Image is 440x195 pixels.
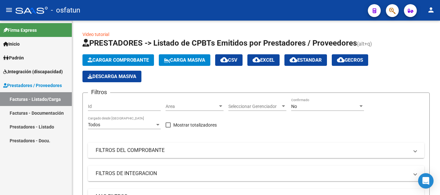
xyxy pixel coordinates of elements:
mat-icon: person [427,6,435,14]
mat-expansion-panel-header: FILTROS DEL COMPROBANTE [88,143,424,158]
mat-icon: cloud_download [337,56,345,64]
button: Cargar Comprobante [82,54,154,66]
span: Gecros [337,57,363,63]
button: EXCEL [247,54,280,66]
button: Estandar [284,54,327,66]
span: Estandar [290,57,322,63]
span: (alt+q) [357,41,372,47]
h3: Filtros [88,88,110,97]
span: Seleccionar Gerenciador [228,104,281,109]
button: CSV [215,54,243,66]
span: CSV [220,57,237,63]
span: Inicio [3,40,20,48]
mat-icon: menu [5,6,13,14]
span: Todos [88,122,100,127]
span: Area [166,104,218,109]
span: Prestadores / Proveedores [3,82,62,89]
div: Open Intercom Messenger [418,173,434,189]
button: Gecros [332,54,368,66]
mat-panel-title: FILTROS DE INTEGRACION [96,170,409,177]
span: Firma Express [3,27,37,34]
span: PRESTADORES -> Listado de CPBTs Emitidos por Prestadores / Proveedores [82,39,357,48]
span: Cargar Comprobante [88,57,149,63]
span: Padrón [3,54,24,61]
span: Carga Masiva [164,57,205,63]
span: - osfatun [51,3,80,17]
mat-panel-title: FILTROS DEL COMPROBANTE [96,147,409,154]
span: No [291,104,297,109]
button: Carga Masiva [159,54,210,66]
span: EXCEL [253,57,274,63]
app-download-masive: Descarga masiva de comprobantes (adjuntos) [82,71,141,82]
mat-expansion-panel-header: FILTROS DE INTEGRACION [88,166,424,181]
mat-icon: cloud_download [253,56,260,64]
span: Descarga Masiva [88,74,136,79]
mat-icon: cloud_download [290,56,297,64]
a: Video tutorial [82,32,109,37]
mat-icon: cloud_download [220,56,228,64]
button: Descarga Masiva [82,71,141,82]
span: Mostrar totalizadores [173,121,217,129]
span: Integración (discapacidad) [3,68,63,75]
